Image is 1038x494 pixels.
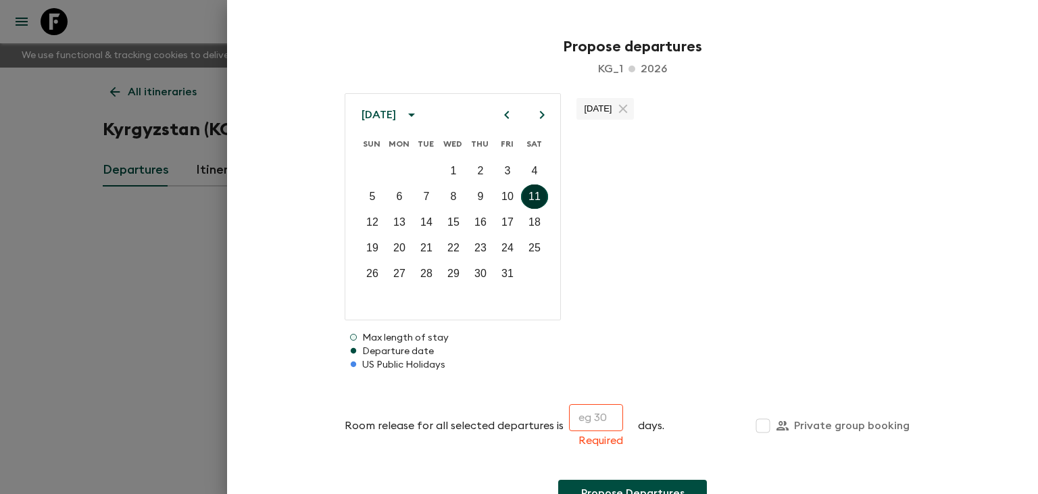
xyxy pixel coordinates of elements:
p: 26 [366,266,378,282]
p: 11 [528,189,541,205]
p: Max length of stay [345,331,920,345]
p: 5 [370,189,376,205]
span: Friday [495,130,519,157]
input: eg 30 [569,404,623,431]
p: 25 [528,240,541,256]
p: 30 [474,266,487,282]
p: 3 [505,163,511,179]
p: 7 [424,189,430,205]
p: 13 [393,214,405,230]
button: Next month [530,103,553,126]
div: [DATE] [362,108,396,122]
p: 28 [420,266,432,282]
p: 23 [474,240,487,256]
h2: Propose departures [254,38,1011,55]
p: 10 [501,189,514,205]
p: Room release for all selected departures is [345,418,564,434]
p: 8 [451,189,457,205]
p: 9 [478,189,484,205]
div: [DATE] [576,98,635,120]
button: calendar view is open, switch to year view [400,103,423,126]
p: 21 [420,240,432,256]
p: 16 [474,214,487,230]
span: Wednesday [441,130,465,157]
span: Monday [387,130,411,157]
button: Previous month [495,103,518,126]
p: Departure date [345,345,920,358]
span: Saturday [522,130,546,157]
p: 29 [447,266,460,282]
p: 6 [397,189,403,205]
p: 24 [501,240,514,256]
p: 18 [528,214,541,230]
p: 14 [420,214,432,230]
p: US Public Holidays [345,358,920,372]
p: days. [638,418,664,434]
p: 17 [501,214,514,230]
p: 22 [447,240,460,256]
p: 2 [478,163,484,179]
span: [DATE] [576,103,620,114]
span: Sunday [360,130,384,157]
p: Private group booking [794,418,910,434]
p: 20 [393,240,405,256]
p: Required [578,434,623,447]
p: 1 [451,163,457,179]
p: 4 [532,163,538,179]
p: 12 [366,214,378,230]
p: kg_1 [598,61,623,77]
p: 2026 [641,61,667,77]
p: 27 [393,266,405,282]
span: Tuesday [414,130,438,157]
span: Thursday [468,130,492,157]
p: 31 [501,266,514,282]
p: 15 [447,214,460,230]
p: 19 [366,240,378,256]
